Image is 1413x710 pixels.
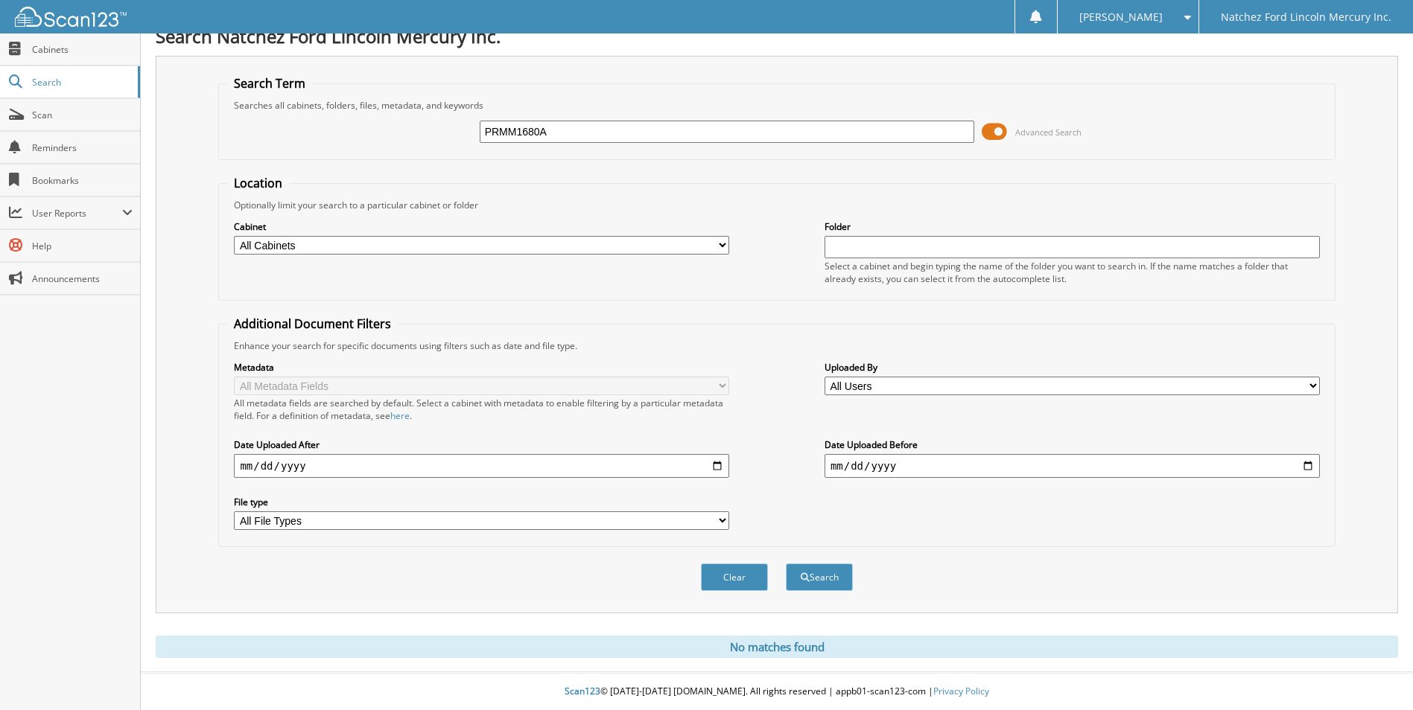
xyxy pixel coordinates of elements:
[32,76,130,89] span: Search
[234,361,729,374] label: Metadata
[15,7,127,27] img: scan123-logo-white.svg
[226,199,1327,211] div: Optionally limit your search to a particular cabinet or folder
[141,674,1413,710] div: © [DATE]-[DATE] [DOMAIN_NAME]. All rights reserved | appb01-scan123-com |
[32,43,133,56] span: Cabinets
[234,496,729,508] label: File type
[565,685,600,697] span: Scan123
[32,240,133,252] span: Help
[234,220,729,233] label: Cabinet
[1079,13,1163,22] span: [PERSON_NAME]
[32,174,133,187] span: Bookmarks
[933,685,989,697] a: Privacy Policy
[32,207,122,220] span: User Reports
[1015,127,1082,138] span: Advanced Search
[1221,13,1391,22] span: Natchez Ford Lincoln Mercury Inc.
[226,316,399,332] legend: Additional Document Filters
[701,563,768,591] button: Clear
[825,361,1320,374] label: Uploaded By
[234,454,729,478] input: start
[32,141,133,154] span: Reminders
[234,438,729,451] label: Date Uploaded After
[825,260,1320,285] div: Select a cabinet and begin typing the name of the folder you want to search in. If the name match...
[32,272,133,285] span: Announcements
[390,409,410,422] a: here
[226,339,1327,352] div: Enhance your search for specific documents using filters such as date and file type.
[226,175,290,191] legend: Location
[786,563,853,591] button: Search
[825,220,1320,233] label: Folder
[226,99,1327,112] div: Searches all cabinets, folders, files, metadata, and keywords
[156,24,1398,48] h1: Search Natchez Ford Lincoln Mercury Inc.
[32,109,133,121] span: Scan
[226,75,313,92] legend: Search Term
[156,636,1398,658] div: No matches found
[825,454,1320,478] input: end
[825,438,1320,451] label: Date Uploaded Before
[234,397,729,422] div: All metadata fields are searched by default. Select a cabinet with metadata to enable filtering b...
